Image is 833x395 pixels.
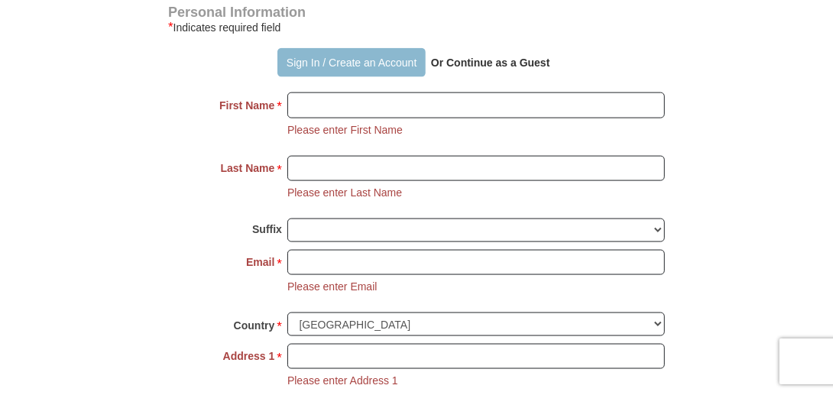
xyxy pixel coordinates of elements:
li: Please enter Email [287,279,378,294]
strong: First Name [219,95,274,116]
h4: Personal Information [168,6,665,18]
strong: Suffix [252,219,282,240]
strong: Last Name [221,157,275,179]
strong: Country [234,315,275,336]
div: Indicates required field [168,18,665,37]
strong: Address 1 [223,345,275,367]
li: Please enter Last Name [287,185,402,200]
strong: Or Continue as a Guest [431,57,550,69]
strong: Email [246,251,274,273]
li: Please enter First Name [287,122,403,138]
button: Sign In / Create an Account [277,48,425,77]
li: Please enter Address 1 [287,373,398,388]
